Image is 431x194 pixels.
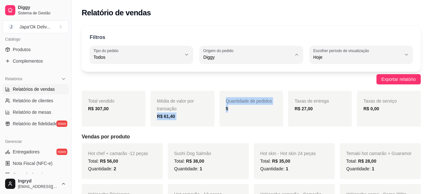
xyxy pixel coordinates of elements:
[18,178,58,184] span: Ingryd
[13,109,51,115] span: Relatório de mesas
[8,24,14,30] span: J
[157,114,175,119] strong: R$ 61,40
[363,98,397,104] span: Taxas de serviço
[200,166,202,171] span: 1
[93,48,121,53] label: Tipo do pedido
[88,166,116,171] span: Quantidade:
[3,34,69,44] div: Catálogo
[13,46,31,53] span: Produtos
[346,166,374,171] span: Quantidade:
[203,48,235,53] label: Origem do pedido
[82,8,151,18] h2: Relatório de vendas
[13,120,57,127] span: Relatório de fidelidade
[13,172,48,178] span: Controle de caixa
[13,86,55,92] span: Relatórios de vendas
[294,98,329,104] span: Taxas de entrega
[82,133,421,141] h5: Vendas por produto
[260,159,290,164] span: Total:
[174,166,202,171] span: Quantidade:
[3,20,69,33] button: Select a team
[114,166,116,171] span: 2
[260,151,316,156] span: Hot skin - Hot skin 24 peças
[382,76,416,83] span: Exportar relatório
[88,106,109,111] strong: R$ 307,00
[363,106,379,111] strong: R$ 0,00
[346,159,376,164] span: Total:
[313,48,371,53] label: Escolher período de visualização
[13,149,40,155] span: Entregadores
[13,58,43,64] span: Complementos
[88,151,148,156] span: Hot chef + camarão -12 peças
[372,166,374,171] span: 1
[174,159,204,164] span: Total:
[3,136,69,147] div: Gerenciar
[88,98,115,104] span: Total vendido
[157,98,194,111] span: Média de valor por transação
[5,76,22,81] span: Relatórios
[294,106,313,111] strong: R$ 27,00
[100,159,118,164] span: R$ 56,00
[174,151,211,156] span: Sushi Dog Salmão
[272,159,290,164] span: R$ 35,00
[346,151,412,156] span: Temaki hot camarão + Guaramor
[313,54,401,60] span: Hoje
[18,184,58,189] span: [EMAIL_ADDRESS][DOMAIN_NAME]
[93,54,182,60] span: Todos
[90,34,105,41] p: Filtros
[13,97,53,104] span: Relatório de clientes
[226,106,228,111] strong: 5
[19,24,50,30] div: Japa'Ok Deliv ...
[18,5,66,11] span: Diggy
[203,54,291,60] span: Diggy
[358,159,376,164] span: R$ 28,00
[13,160,52,167] span: Nota Fiscal (NFC-e)
[286,166,288,171] span: 1
[88,159,118,164] span: Total:
[18,11,66,16] span: Sistema de Gestão
[260,166,288,171] span: Quantidade:
[186,159,204,164] span: R$ 38,00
